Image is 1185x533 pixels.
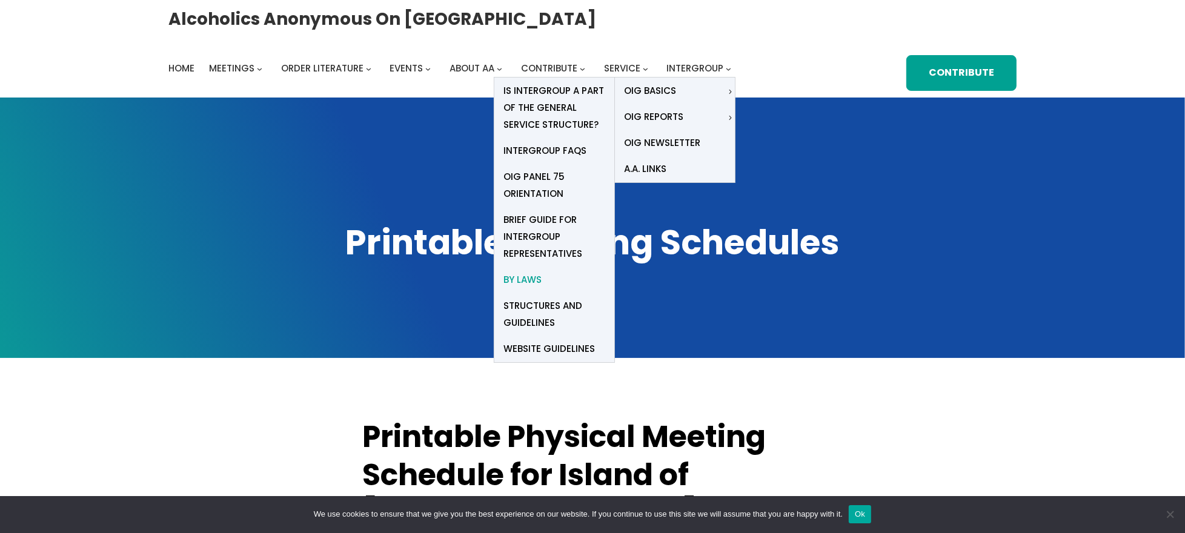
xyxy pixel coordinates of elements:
button: Order Literature submenu [366,66,371,71]
a: Brief Guide for Intergroup Representatives [494,207,614,267]
span: Website Guidelines [503,340,595,357]
a: Events [390,60,423,77]
span: We use cookies to ensure that we give you the best experience on our website. If you continue to ... [314,508,843,520]
span: Home [168,62,194,74]
span: Intergroup [667,62,724,74]
a: Home [168,60,194,77]
button: About AA submenu [497,66,502,71]
button: OIG Reports submenu [728,114,733,119]
a: Contribute [906,55,1017,91]
span: A.A. Links [624,161,666,177]
span: About AA [450,62,494,74]
a: A.A. Links [615,156,735,182]
span: By Laws [503,271,542,288]
span: Intergroup FAQs [503,142,586,159]
a: Service [604,60,640,77]
a: Contribute [521,60,577,77]
a: OIG Basics [615,78,725,104]
span: Service [604,62,640,74]
button: Events submenu [425,66,431,71]
a: OIG Panel 75 Orientation [494,164,614,207]
span: Brief Guide for Intergroup Representatives [503,211,605,262]
button: Contribute submenu [580,66,585,71]
span: Meetings [209,62,254,74]
a: Intergroup FAQs [494,138,614,164]
a: About AA [450,60,494,77]
button: Service submenu [643,66,648,71]
a: Structures and Guidelines [494,293,614,336]
span: Order Literature [281,62,363,74]
a: Intergroup [667,60,724,77]
button: Meetings submenu [257,66,262,71]
a: Meetings [209,60,254,77]
span: OIG Panel 75 Orientation [503,168,605,202]
span: Events [390,62,423,74]
span: Structures and Guidelines [503,297,605,331]
h1: Printable Meeting Schedules [168,220,1017,266]
a: OIG Newsletter [615,130,735,156]
span: No [1164,508,1176,520]
button: Intergroup submenu [726,66,731,71]
a: Website Guidelines [494,336,614,362]
a: By Laws [494,267,614,293]
span: OIG Reports [624,108,683,125]
a: Alcoholics Anonymous on [GEOGRAPHIC_DATA] [168,4,596,34]
span: Contribute [521,62,577,74]
span: OIG Basics [624,82,676,99]
a: Is Intergroup a part of the General Service Structure? [494,78,614,137]
span: Is Intergroup a part of the General Service Structure? [503,82,605,133]
nav: Intergroup [168,60,735,77]
button: OIG Basics submenu [728,88,733,93]
h2: Printable Physical Meeting Schedule for Island of [GEOGRAPHIC_DATA] [362,418,823,533]
span: OIG Newsletter [624,134,700,151]
button: Ok [849,505,871,523]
